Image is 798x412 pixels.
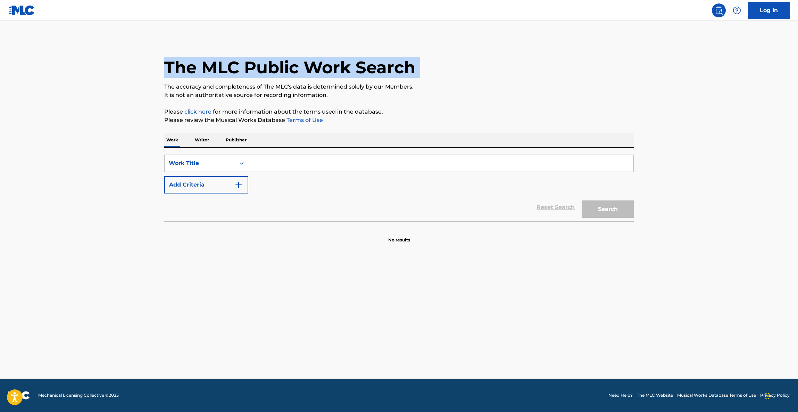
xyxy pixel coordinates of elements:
p: No results [388,229,410,243]
img: 9d2ae6d4665cec9f34b9.svg [234,181,243,189]
a: Privacy Policy [760,392,790,398]
p: Please for more information about the terms used in the database. [164,108,634,116]
button: Add Criteria [164,176,248,193]
a: Public Search [712,3,726,17]
h1: The MLC Public Work Search [164,57,415,78]
span: Mechanical Licensing Collective © 2025 [38,392,119,398]
a: Terms of Use [285,117,323,123]
a: The MLC Website [637,392,673,398]
p: Publisher [224,133,249,147]
p: Writer [193,133,211,147]
p: Work [164,133,180,147]
p: The accuracy and completeness of The MLC's data is determined solely by our Members. [164,83,634,91]
p: Please review the Musical Works Database [164,116,634,124]
img: search [715,6,723,15]
a: Log In [748,2,790,19]
form: Search Form [164,155,634,221]
a: click here [184,108,211,115]
img: MLC Logo [8,5,35,15]
a: Need Help? [608,392,633,398]
div: Drag [765,386,770,406]
iframe: Chat Widget [763,379,798,412]
div: Work Title [169,159,231,167]
img: help [733,6,741,15]
div: Help [730,3,744,17]
img: logo [8,391,30,399]
a: Musical Works Database Terms of Use [677,392,756,398]
p: It is not an authoritative source for recording information. [164,91,634,99]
